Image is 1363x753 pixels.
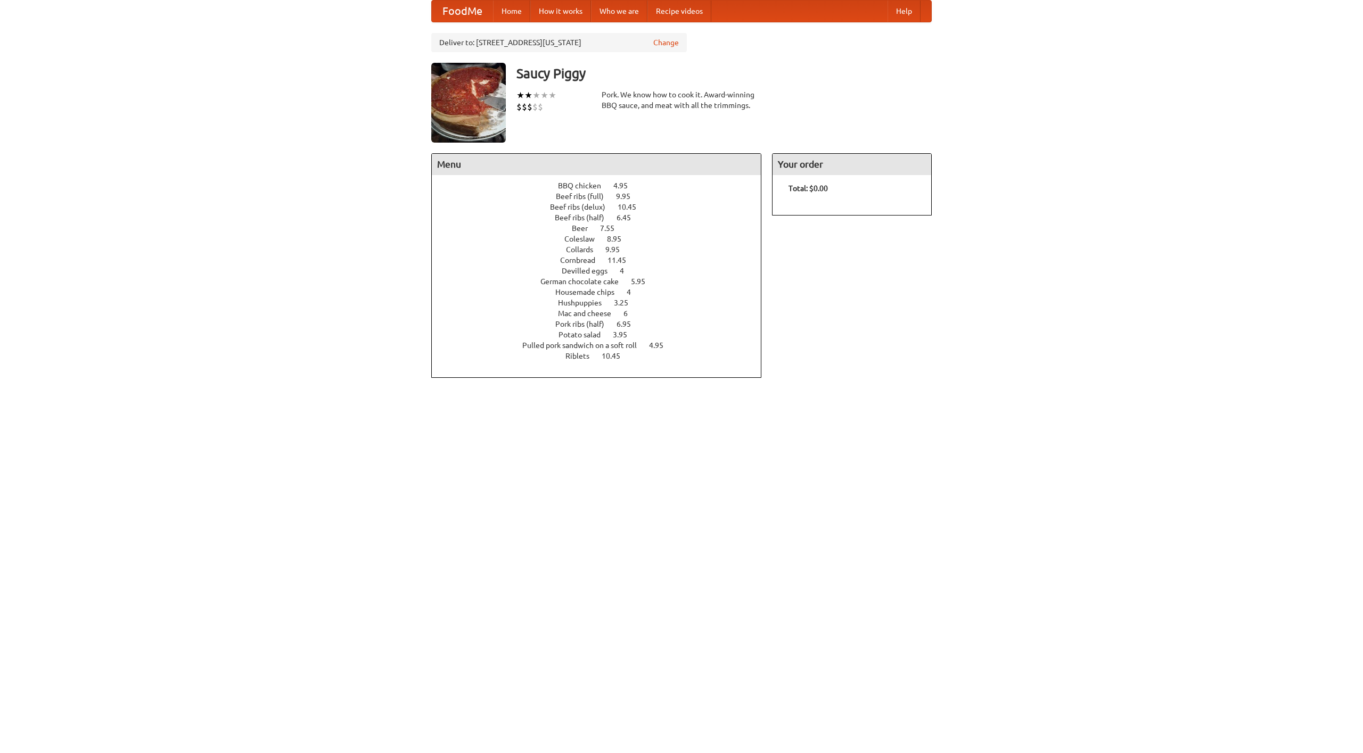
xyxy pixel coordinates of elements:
span: 3.25 [614,299,639,307]
span: 9.95 [616,192,641,201]
span: 4 [627,288,642,296]
span: 6 [623,309,638,318]
span: 3.95 [613,330,638,339]
span: Hushpuppies [558,299,612,307]
b: Total: $0.00 [789,184,828,193]
li: $ [538,101,543,113]
span: Collards [566,245,604,254]
span: Pulled pork sandwich on a soft roll [522,341,647,350]
a: German chocolate cake 5.95 [540,277,665,286]
a: Home [493,1,530,22]
li: $ [532,101,538,113]
img: angular.jpg [431,63,506,143]
li: ★ [540,89,548,101]
a: Recipe videos [647,1,711,22]
li: ★ [516,89,524,101]
li: ★ [524,89,532,101]
a: Who we are [591,1,647,22]
span: Mac and cheese [558,309,622,318]
h4: Your order [773,154,931,175]
span: Beer [572,224,598,233]
a: How it works [530,1,591,22]
li: $ [522,101,527,113]
li: ★ [532,89,540,101]
span: 4.95 [649,341,674,350]
a: FoodMe [432,1,493,22]
span: Pork ribs (half) [555,320,615,328]
a: Cornbread 11.45 [560,256,646,264]
span: 4 [620,267,635,275]
a: Pulled pork sandwich on a soft roll 4.95 [522,341,683,350]
span: Devilled eggs [562,267,618,275]
span: Potato salad [559,330,611,339]
span: 10.45 [602,352,631,360]
span: 10.45 [618,203,647,211]
a: Housemade chips 4 [555,288,651,296]
a: Potato salad 3.95 [559,330,647,339]
span: 7.55 [600,224,625,233]
h3: Saucy Piggy [516,63,932,84]
span: BBQ chicken [558,181,612,190]
span: Housemade chips [555,288,625,296]
div: Pork. We know how to cook it. Award-winning BBQ sauce, and meat with all the trimmings. [602,89,761,111]
a: Beef ribs (full) 9.95 [556,192,650,201]
li: $ [527,101,532,113]
span: German chocolate cake [540,277,629,286]
span: 6.95 [617,320,642,328]
span: Beef ribs (delux) [550,203,616,211]
a: Hushpuppies 3.25 [558,299,648,307]
span: 4.95 [613,181,638,190]
a: Mac and cheese 6 [558,309,647,318]
span: Beef ribs (half) [555,213,615,222]
span: 9.95 [605,245,630,254]
a: Riblets 10.45 [565,352,640,360]
div: Deliver to: [STREET_ADDRESS][US_STATE] [431,33,687,52]
h4: Menu [432,154,761,175]
span: Beef ribs (full) [556,192,614,201]
span: 6.45 [617,213,642,222]
a: Pork ribs (half) 6.95 [555,320,651,328]
a: Help [888,1,921,22]
a: Beef ribs (delux) 10.45 [550,203,656,211]
span: Coleslaw [564,235,605,243]
a: Beef ribs (half) 6.45 [555,213,651,222]
a: Change [653,37,679,48]
span: 11.45 [607,256,637,264]
li: $ [516,101,522,113]
a: BBQ chicken 4.95 [558,181,647,190]
span: Cornbread [560,256,606,264]
li: ★ [548,89,556,101]
a: Collards 9.95 [566,245,639,254]
span: Riblets [565,352,600,360]
a: Coleslaw 8.95 [564,235,641,243]
span: 5.95 [631,277,656,286]
span: 8.95 [607,235,632,243]
a: Devilled eggs 4 [562,267,644,275]
a: Beer 7.55 [572,224,634,233]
